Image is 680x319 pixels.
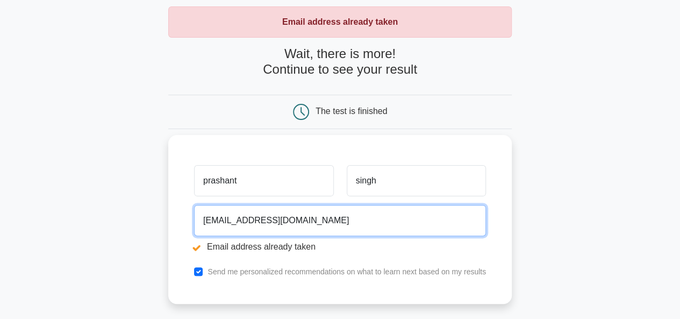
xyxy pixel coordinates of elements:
label: Send me personalized recommendations on what to learn next based on my results [207,267,486,276]
strong: Email address already taken [282,17,398,26]
div: The test is finished [316,107,387,116]
li: Email address already taken [194,240,486,253]
input: Last name [347,165,486,196]
input: First name [194,165,333,196]
input: Email [194,205,486,236]
h4: Wait, there is more! Continue to see your result [168,46,512,77]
